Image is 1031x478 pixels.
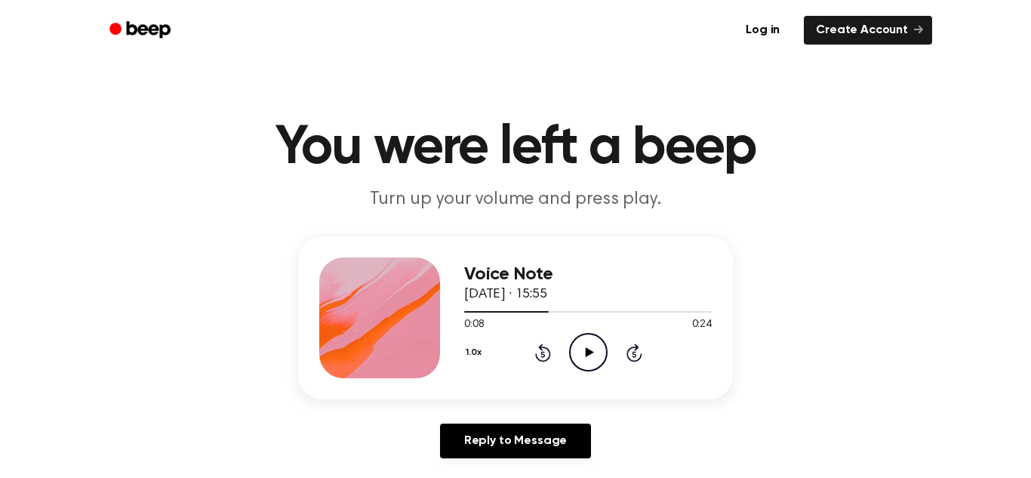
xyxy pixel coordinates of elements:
p: Turn up your volume and press play. [226,187,805,212]
a: Reply to Message [440,424,591,458]
a: Log in [731,13,795,48]
a: Beep [99,16,184,45]
h1: You were left a beep [129,121,902,175]
span: 0:24 [692,317,712,333]
a: Create Account [804,16,932,45]
span: 0:08 [464,317,484,333]
span: [DATE] · 15:55 [464,288,547,301]
button: 1.0x [464,340,487,365]
h3: Voice Note [464,264,712,285]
